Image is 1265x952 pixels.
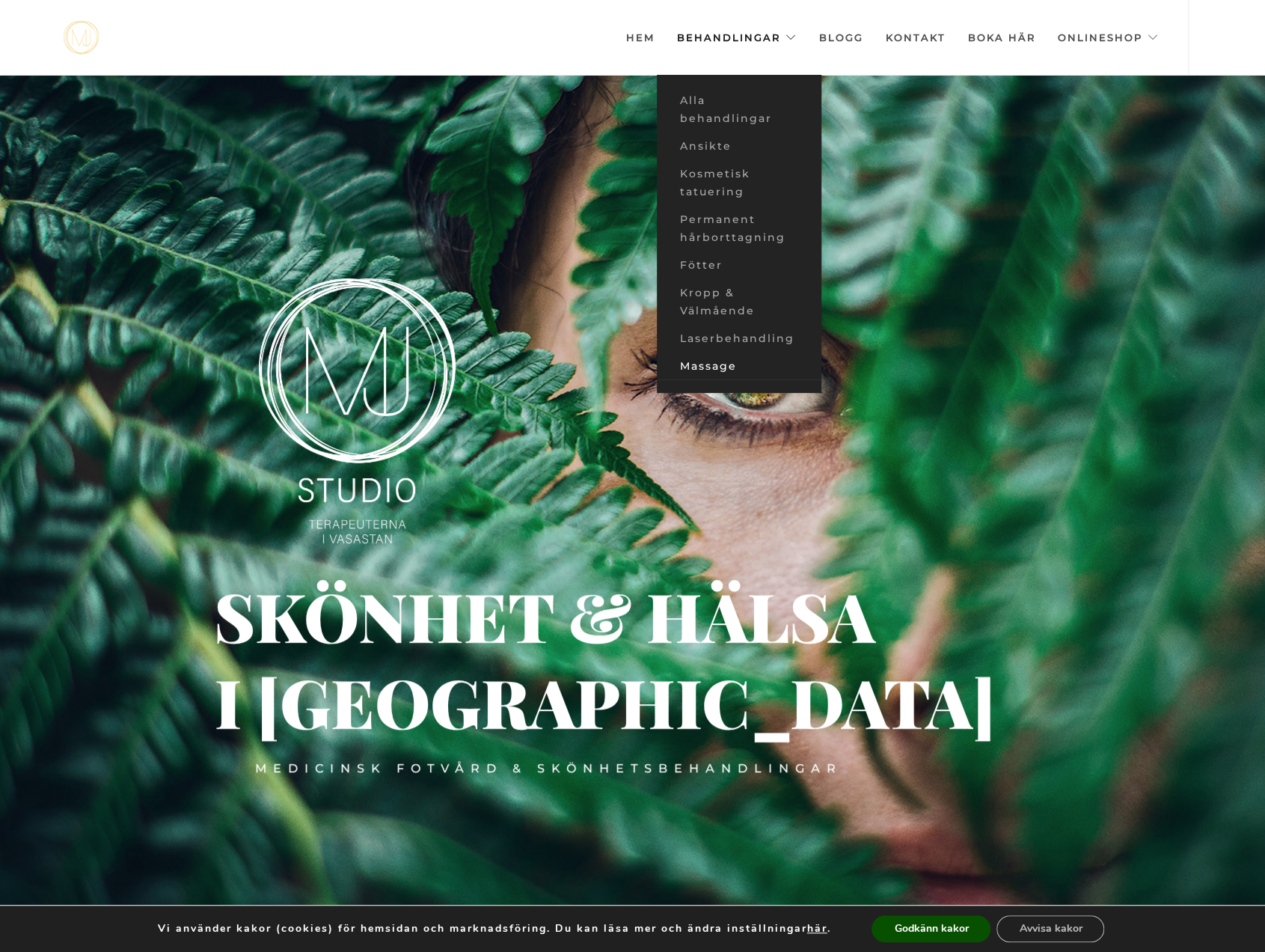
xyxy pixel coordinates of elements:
div: Medicinsk fotvård & skönhetsbehandlingar [255,760,842,777]
a: Alla behandlingar [657,87,821,132]
button: här [807,922,827,936]
a: Laserbehandling [657,325,821,353]
a: mjstudio mjstudio mjstudio [64,21,99,55]
a: Permanent hårborttagning [657,206,821,251]
a: Kropp & Välmående [657,279,821,325]
a: Ansikte [657,132,821,160]
p: Vi använder kakor (cookies) för hemsidan och marknadsföring. Du kan läsa mer och ändra inställnin... [158,922,831,936]
a: Fötter [657,251,821,279]
button: Avvisa kakor [996,915,1104,942]
div: Skönhet & hälsa [214,607,749,623]
img: mjstudio [64,21,99,55]
a: Kosmetisk tatuering [657,160,821,206]
div: i [GEOGRAPHIC_DATA] [215,693,462,714]
a: Massage [657,353,821,380]
button: Godkänn kakor [872,915,990,942]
